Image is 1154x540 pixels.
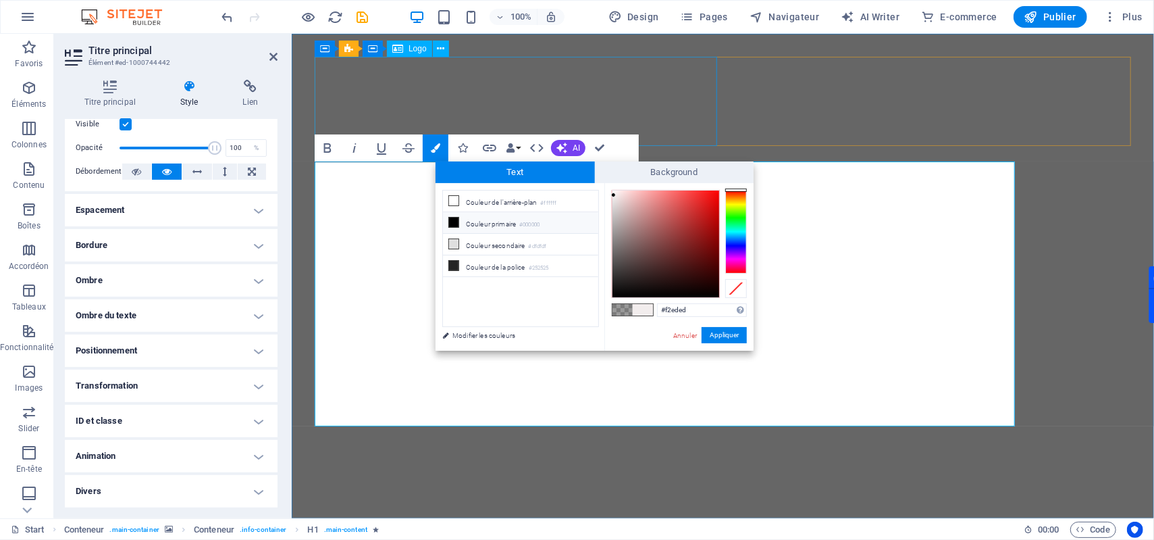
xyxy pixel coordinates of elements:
h4: Ombre du texte [65,299,278,332]
span: Cliquez pour sélectionner. Double-cliquez pour modifier. [64,522,105,538]
span: . main-container [110,522,159,538]
li: Couleur secondaire [443,234,598,255]
h4: Titre principal [65,80,161,108]
span: Plus [1103,10,1143,24]
li: Couleur de l'arrière-plan [443,191,598,212]
h4: Espacement [65,194,278,226]
img: Editor Logo [78,9,179,25]
label: Débordement [76,164,122,180]
i: Cet élément contient un arrière-plan. [165,526,173,533]
a: Annuler [672,330,698,341]
h4: Divers [65,475,278,508]
h4: Style [161,80,224,108]
p: Accordéon [9,261,49,272]
span: Navigateur [750,10,819,24]
span: Cliquez pour sélectionner. Double-cliquez pour modifier. [308,522,319,538]
nav: breadcrumb [64,522,379,538]
p: Colonnes [11,139,47,150]
p: Images [16,383,43,393]
button: save [355,9,371,25]
span: Background [595,162,754,183]
div: % [247,140,266,156]
h2: Titre principal [88,45,278,57]
button: Code [1070,522,1116,538]
button: AI [551,140,585,156]
button: reload [327,9,344,25]
span: #f2eded [633,304,653,316]
i: Enregistrer (Ctrl+S) [355,9,371,25]
button: HTML [524,134,550,162]
i: Lors du redimensionnement, ajuster automatiquement le niveau de zoom en fonction de l'appareil sé... [545,11,557,23]
button: Design [603,6,664,28]
i: Annuler : Modifier la largeur (Ctrl+Z) [220,9,236,25]
span: Publier [1024,10,1076,24]
p: En-tête [16,464,42,474]
button: Appliquer [702,327,747,343]
button: Bold (Ctrl+B) [315,134,340,162]
button: Strikethrough [396,134,421,162]
p: Boîtes [18,220,41,231]
button: Italic (Ctrl+I) [342,134,367,162]
button: Colors [423,134,448,162]
button: Link [477,134,502,162]
p: Tableaux [12,301,46,312]
p: Favoris [15,58,43,69]
h4: Ombre [65,264,278,297]
h4: Lien [224,80,278,108]
a: Cliquez pour annuler la sélection. Double-cliquez pour ouvrir Pages. [11,522,45,538]
i: Cet élément contient une animation. [373,526,379,533]
small: #ffffff [540,199,556,208]
span: Design [608,10,659,24]
button: Underline (Ctrl+U) [369,134,394,162]
span: . main-content [324,522,367,538]
button: Navigateur [744,6,824,28]
button: AI Writer [835,6,905,28]
button: Plus [1098,6,1148,28]
div: Design (Ctrl+Alt+Y) [603,6,664,28]
span: AI [573,144,580,152]
h4: Animation [65,440,278,472]
span: Cliquez pour sélectionner. Double-cliquez pour modifier. [194,522,234,538]
span: AI Writer [841,10,899,24]
li: Couleur primaire [443,212,598,234]
h6: Durée de la session [1024,522,1059,538]
p: Slider [19,423,40,434]
small: #252525 [529,264,549,273]
button: Usercentrics [1127,522,1143,538]
button: Publier [1014,6,1087,28]
small: #dfdfdf [529,242,547,251]
p: Contenu [13,180,45,191]
button: Icons [450,134,475,162]
span: Pages [681,10,728,24]
button: undo [219,9,236,25]
span: Logo [409,45,427,53]
button: E-commerce [916,6,1002,28]
h3: Élément #ed-1000744442 [88,57,251,69]
span: 00 00 [1038,522,1059,538]
span: E-commerce [921,10,997,24]
li: Couleur de la police [443,255,598,277]
small: #000000 [519,220,540,230]
label: Visible [76,116,120,132]
span: Text [436,162,595,183]
h4: ID et classe [65,405,278,437]
h4: Bordure [65,229,278,262]
span: Code [1076,522,1110,538]
a: Modifier les couleurs [436,327,592,344]
span: : [1047,524,1049,535]
h4: Positionnement [65,335,278,367]
label: Opacité [76,144,120,151]
button: 100% [490,9,537,25]
span: . info-container [240,522,286,538]
button: Data Bindings [504,134,523,162]
button: Confirm (Ctrl+⏎) [587,134,612,162]
h6: 100% [510,9,531,25]
button: Pages [675,6,733,28]
div: Clear Color Selection [725,279,747,298]
h4: Transformation [65,370,278,402]
span: #000000 [612,304,633,316]
p: Éléments [11,99,46,109]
